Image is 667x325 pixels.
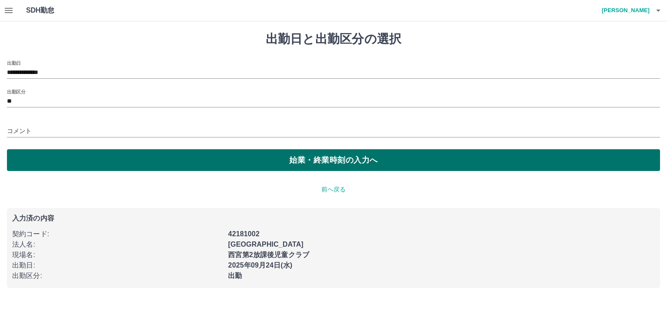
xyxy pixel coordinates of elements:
[12,239,223,250] p: 法人名 :
[7,185,660,194] p: 前へ戻る
[7,149,660,171] button: 始業・終業時刻の入力へ
[12,260,223,271] p: 出勤日 :
[228,261,292,269] b: 2025年09月24日(水)
[12,271,223,281] p: 出勤区分 :
[228,241,304,248] b: [GEOGRAPHIC_DATA]
[12,215,655,222] p: 入力済の内容
[12,229,223,239] p: 契約コード :
[7,32,660,47] h1: 出勤日と出勤区分の選択
[228,251,309,258] b: 西宮第2放課後児童クラブ
[7,88,25,95] label: 出勤区分
[228,272,242,279] b: 出勤
[7,60,21,66] label: 出勤日
[12,250,223,260] p: 現場名 :
[228,230,259,238] b: 42181002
